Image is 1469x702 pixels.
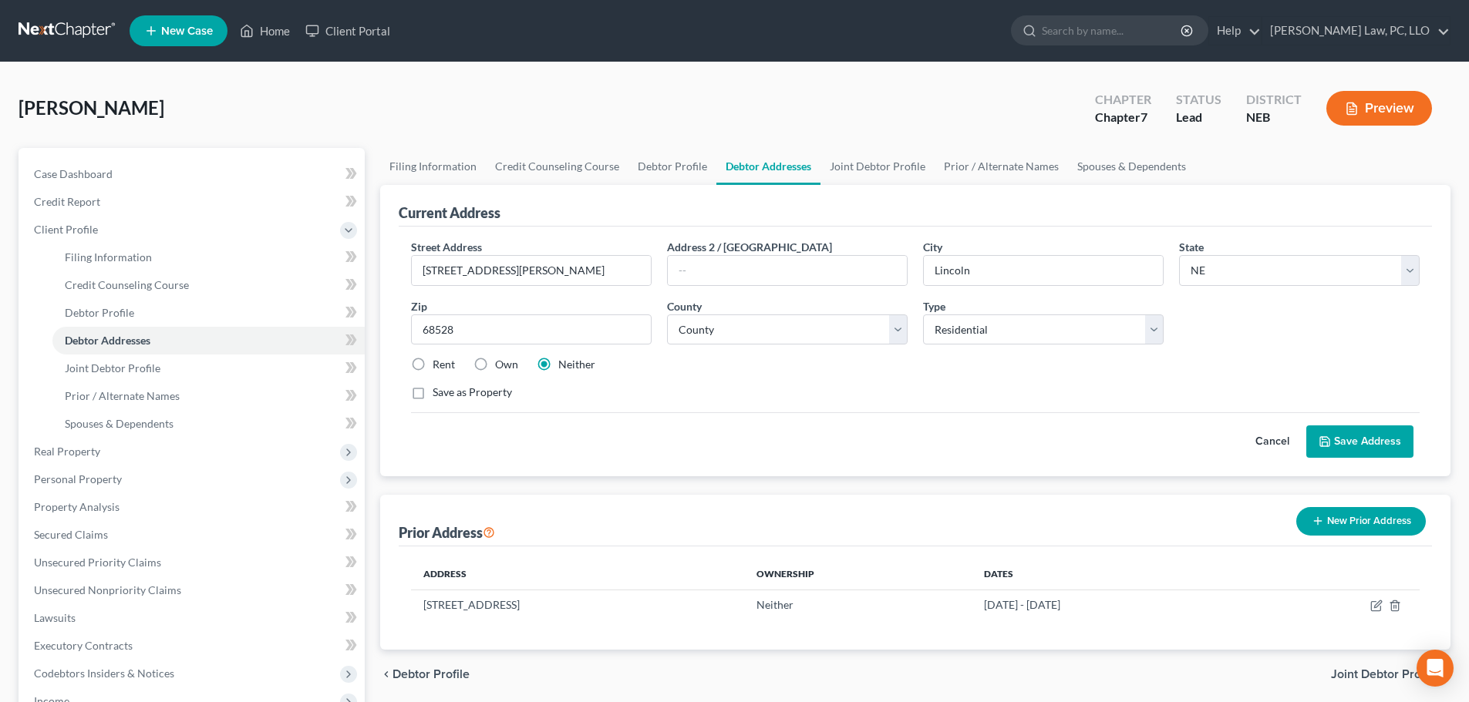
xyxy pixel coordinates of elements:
[52,382,365,410] a: Prior / Alternate Names
[1331,668,1438,680] span: Joint Debtor Profile
[923,240,942,254] span: City
[22,493,365,521] a: Property Analysis
[935,148,1068,185] a: Prior / Alternate Names
[1068,148,1195,185] a: Spouses & Dependents
[1306,425,1413,458] button: Save Address
[1176,91,1221,109] div: Status
[1179,240,1204,254] span: State
[667,300,702,313] span: County
[399,203,500,222] div: Current Address
[495,357,518,372] label: Own
[22,188,365,216] a: Credit Report
[558,357,595,372] label: Neither
[34,195,100,208] span: Credit Report
[52,244,365,271] a: Filing Information
[1095,91,1151,109] div: Chapter
[972,559,1250,589] th: Dates
[34,223,98,236] span: Client Profile
[1331,668,1450,680] button: Joint Debtor Profile chevron_right
[22,549,365,576] a: Unsecured Priority Claims
[667,239,832,255] label: Address 2 / [GEOGRAPHIC_DATA]
[65,306,134,319] span: Debtor Profile
[1238,426,1306,457] button: Cancel
[1417,650,1454,687] div: Open Intercom Messenger
[298,17,398,45] a: Client Portal
[34,639,133,652] span: Executory Contracts
[34,611,76,624] span: Lawsuits
[1095,109,1151,126] div: Chapter
[22,576,365,604] a: Unsecured Nonpriority Claims
[65,278,189,291] span: Credit Counseling Course
[232,17,298,45] a: Home
[1296,507,1426,536] button: New Prior Address
[161,25,213,37] span: New Case
[1246,109,1302,126] div: NEB
[433,357,455,372] label: Rent
[380,148,486,185] a: Filing Information
[34,583,181,596] span: Unsecured Nonpriority Claims
[1209,17,1261,45] a: Help
[744,589,972,619] td: Neither
[399,523,495,542] div: Prior Address
[393,668,470,680] span: Debtor Profile
[486,148,628,185] a: Credit Counseling Course
[716,148,820,185] a: Debtor Addresses
[65,250,152,264] span: Filing Information
[34,556,161,569] span: Unsecured Priority Claims
[411,589,744,619] td: [STREET_ADDRESS]
[34,500,120,513] span: Property Analysis
[34,667,174,680] span: Codebtors Insiders & Notices
[820,148,935,185] a: Joint Debtor Profile
[34,528,108,541] span: Secured Claims
[52,327,365,354] a: Debtor Addresses
[52,354,365,382] a: Joint Debtor Profile
[65,417,174,430] span: Spouses & Dependents
[972,589,1250,619] td: [DATE] - [DATE]
[1176,109,1221,126] div: Lead
[34,167,113,180] span: Case Dashboard
[1262,17,1450,45] a: [PERSON_NAME] Law, PC, LLO
[924,256,1163,285] input: Enter city...
[19,96,164,119] span: [PERSON_NAME]
[34,472,122,485] span: Personal Property
[433,385,512,400] label: Save as Property
[1042,16,1183,45] input: Search by name...
[744,559,972,589] th: Ownership
[412,256,651,285] input: Enter street address
[1140,109,1147,124] span: 7
[380,668,393,680] i: chevron_left
[34,445,100,458] span: Real Property
[65,334,150,347] span: Debtor Addresses
[65,389,180,402] span: Prior / Alternate Names
[380,668,470,680] button: chevron_left Debtor Profile
[22,160,365,188] a: Case Dashboard
[52,299,365,327] a: Debtor Profile
[628,148,716,185] a: Debtor Profile
[65,361,160,375] span: Joint Debtor Profile
[923,298,945,314] label: Type
[22,632,365,660] a: Executory Contracts
[411,240,482,254] span: Street Address
[411,559,744,589] th: Address
[52,410,365,438] a: Spouses & Dependents
[1326,91,1432,126] button: Preview
[22,521,365,549] a: Secured Claims
[411,300,427,313] span: Zip
[22,604,365,632] a: Lawsuits
[52,271,365,299] a: Credit Counseling Course
[668,256,907,285] input: --
[1246,91,1302,109] div: District
[411,314,652,345] input: XXXXX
